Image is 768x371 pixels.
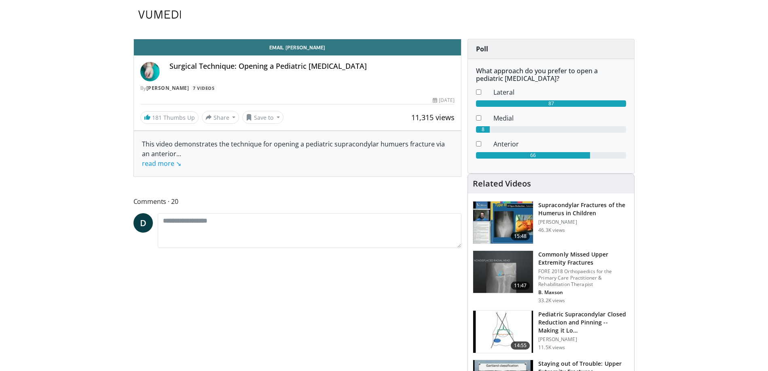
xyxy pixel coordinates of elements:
p: Benjamin Maxson [538,289,629,296]
a: Email [PERSON_NAME] [134,39,461,55]
div: This video demonstrates the technique for opening a pediatric supracondylar humuers fracture via ... [142,139,453,168]
h6: What approach do you prefer to open a pediatric [MEDICAL_DATA]? [476,67,626,83]
button: Save to [242,111,284,124]
a: 15:48 Supracondylar Fractures of the Humerus in Children [PERSON_NAME] 46.3K views [473,201,629,244]
p: 11.5K views [538,344,565,351]
dd: Anterior [487,139,632,149]
img: VuMedi Logo [138,11,181,19]
div: 66 [476,152,590,159]
dd: Lateral [487,87,632,97]
span: 181 [152,114,162,121]
img: b2c65235-e098-4cd2-ab0f-914df5e3e270.150x105_q85_crop-smart_upscale.jpg [473,251,533,293]
span: Comments 20 [133,196,462,207]
p: 33.2K views [538,297,565,304]
dd: Medial [487,113,632,123]
span: 11,315 views [411,112,455,122]
div: 8 [476,126,490,133]
strong: Poll [476,45,488,53]
span: 15:48 [511,232,530,240]
a: [PERSON_NAME] [146,85,189,91]
a: 14:55 Pediatric Supracondylar Closed Reduction and Pinning -- Making it Lo… [PERSON_NAME] 11.5K v... [473,310,629,353]
img: Avatar [140,62,160,81]
div: [DATE] [433,97,455,104]
p: 46.3K views [538,227,565,233]
div: By [140,85,455,92]
a: D [133,213,153,233]
a: read more ↘ [142,159,181,168]
h4: Surgical Technique: Opening a Pediatric [MEDICAL_DATA] [169,62,455,71]
img: 07483a87-f7db-4b95-b01b-f6be0d1b3d91.150x105_q85_crop-smart_upscale.jpg [473,201,533,244]
h4: Related Videos [473,179,531,189]
span: 11:47 [511,282,530,290]
a: 11:47 Commonly Missed Upper Extremity Fractures FORE 2018 Orthopaedics for the Primary Care Pract... [473,250,629,304]
h3: Commonly Missed Upper Extremity Fractures [538,250,629,267]
h3: Supracondylar Fractures of the Humerus in Children [538,201,629,217]
span: 14:55 [511,341,530,350]
p: [PERSON_NAME] [538,336,629,343]
p: [PERSON_NAME] [538,219,629,225]
p: FORE 2018 Orthopaedics for the Primary Care Practitioner & Rehabilitation Therapist [538,268,629,288]
div: 87 [476,100,626,107]
img: 77e71d76-32d9-4fd0-a7d7-53acfe95e440.150x105_q85_crop-smart_upscale.jpg [473,311,533,353]
a: 7 Videos [190,85,217,91]
h3: Pediatric Supracondylar Closed Reduction and Pinning -- Making it Look Easy! [538,310,629,335]
a: 181 Thumbs Up [140,111,199,124]
button: Share [202,111,239,124]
